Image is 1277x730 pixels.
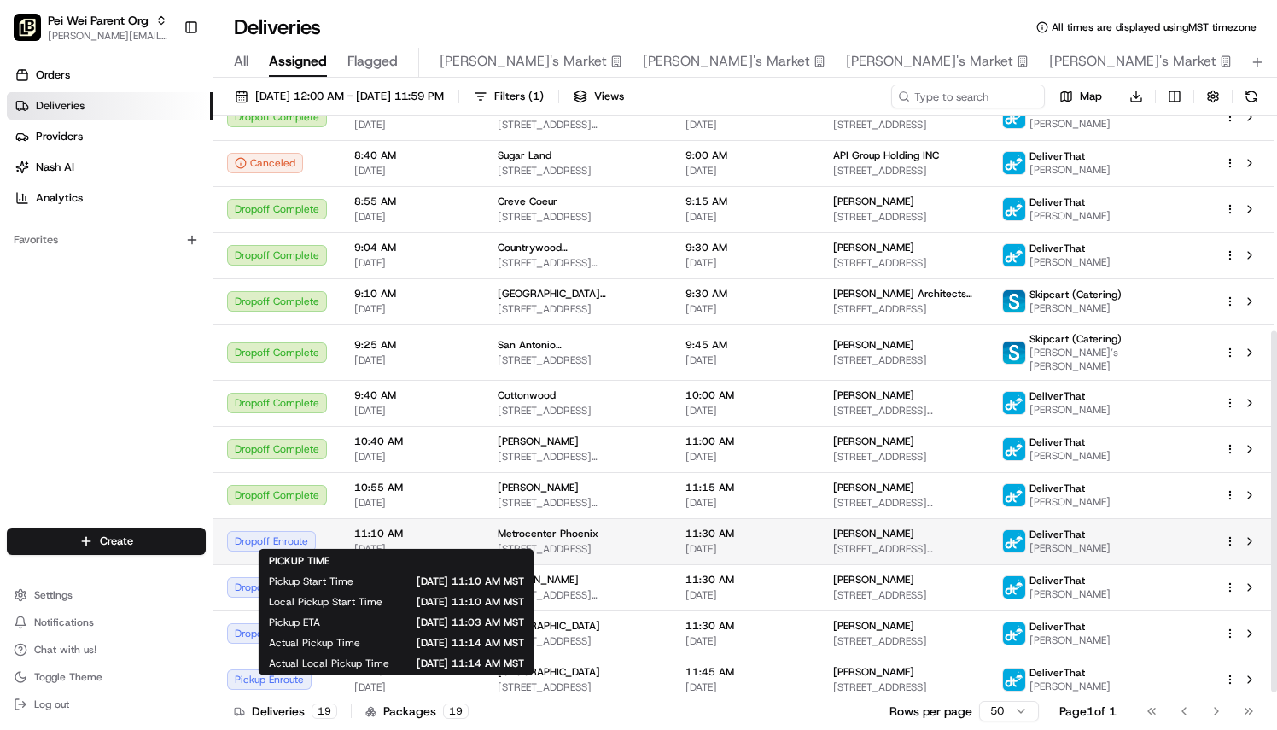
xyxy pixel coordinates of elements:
[1029,255,1111,269] span: [PERSON_NAME]
[354,388,470,402] span: 9:40 AM
[1003,152,1025,174] img: profile_deliverthat_partner.png
[48,12,149,29] button: Pei Wei Parent Org
[833,665,914,679] span: [PERSON_NAME]
[58,179,216,193] div: We're available if you need us!
[498,573,579,587] span: [PERSON_NAME]
[498,388,556,402] span: Cottonwood
[1052,85,1110,108] button: Map
[7,154,213,181] a: Nash AI
[227,153,303,173] button: Canceled
[354,302,470,316] span: [DATE]
[354,527,470,540] span: 11:10 AM
[1029,680,1111,693] span: [PERSON_NAME]
[354,149,470,162] span: 8:40 AM
[833,404,975,418] span: [STREET_ADDRESS][PERSON_NAME]
[1029,163,1111,177] span: [PERSON_NAME]
[347,51,398,72] span: Flagged
[833,195,914,208] span: [PERSON_NAME]
[1003,438,1025,460] img: profile_deliverthat_partner.png
[269,616,320,629] span: Pickup ETA
[498,665,600,679] span: [GEOGRAPHIC_DATA]
[44,109,282,127] input: Clear
[685,302,806,316] span: [DATE]
[354,680,470,694] span: [DATE]
[1029,482,1085,495] span: DeliverThat
[498,542,658,556] span: [STREET_ADDRESS]
[833,542,975,556] span: [STREET_ADDRESS][PERSON_NAME]
[685,149,806,162] span: 9:00 AM
[34,247,131,264] span: Knowledge Base
[528,89,544,104] span: ( 1 )
[685,388,806,402] span: 10:00 AM
[833,338,914,352] span: [PERSON_NAME]
[498,450,658,464] span: [STREET_ADDRESS][PERSON_NAME]
[7,123,213,150] a: Providers
[833,256,975,270] span: [STREET_ADDRESS]
[833,527,914,540] span: [PERSON_NAME]
[498,619,600,633] span: [GEOGRAPHIC_DATA]
[1052,20,1257,34] span: All times are displayed using MST timezone
[269,595,382,609] span: Local Pickup Start Time
[417,657,524,670] span: [DATE] 11:14 AM MST
[1029,288,1122,301] span: Skipcart (Catering)
[1029,574,1085,587] span: DeliverThat
[354,496,470,510] span: [DATE]
[685,241,806,254] span: 9:30 AM
[1029,541,1111,555] span: [PERSON_NAME]
[234,14,321,41] h1: Deliveries
[1003,106,1025,128] img: profile_deliverthat_partner.png
[34,616,94,629] span: Notifications
[170,289,207,301] span: Pylon
[685,118,806,131] span: [DATE]
[440,51,607,72] span: [PERSON_NAME]'s Market
[347,616,524,629] span: [DATE] 11:03 AM MST
[685,496,806,510] span: [DATE]
[498,241,658,254] span: Countrywood [GEOGRAPHIC_DATA]
[34,588,73,602] span: Settings
[7,692,206,716] button: Log out
[7,61,213,89] a: Orders
[833,435,914,448] span: [PERSON_NAME]
[498,353,658,367] span: [STREET_ADDRESS]
[7,528,206,555] button: Create
[354,287,470,301] span: 9:10 AM
[498,195,557,208] span: Creve Coeur
[7,638,206,662] button: Chat with us!
[1029,346,1197,373] span: [PERSON_NAME]’s [PERSON_NAME]
[685,435,806,448] span: 11:00 AM
[1029,666,1085,680] span: DeliverThat
[7,665,206,689] button: Toggle Theme
[889,703,972,720] p: Rows per page
[1003,576,1025,599] img: profile_deliverthat_partner.png
[685,256,806,270] span: [DATE]
[685,353,806,367] span: [DATE]
[354,210,470,224] span: [DATE]
[58,162,280,179] div: Start new chat
[354,256,470,270] span: [DATE]
[498,287,658,301] span: [GEOGRAPHIC_DATA] ([GEOGRAPHIC_DATA])
[498,256,658,270] span: [STREET_ADDRESS][PERSON_NAME]
[833,680,975,694] span: [STREET_ADDRESS]
[1029,620,1085,634] span: DeliverThat
[685,287,806,301] span: 9:30 AM
[494,89,544,104] span: Filters
[269,554,329,568] span: PICKUP TIME
[1029,587,1111,601] span: [PERSON_NAME]
[685,665,806,679] span: 11:45 AM
[1029,634,1111,647] span: [PERSON_NAME]
[1029,435,1085,449] span: DeliverThat
[1029,495,1111,509] span: [PERSON_NAME]
[1049,51,1216,72] span: [PERSON_NAME]'s Market
[354,164,470,178] span: [DATE]
[498,680,658,694] span: [STREET_ADDRESS]
[34,698,69,711] span: Log out
[891,85,1045,108] input: Type to search
[685,680,806,694] span: [DATE]
[365,703,469,720] div: Packages
[498,481,579,494] span: [PERSON_NAME]
[643,51,810,72] span: [PERSON_NAME]'s Market
[833,496,975,510] span: [STREET_ADDRESS][PERSON_NAME]
[312,704,337,719] div: 19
